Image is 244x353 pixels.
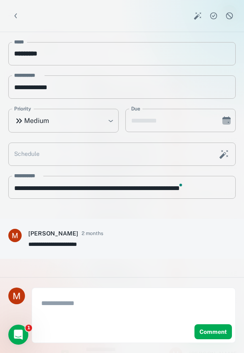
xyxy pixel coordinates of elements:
textarea: To enrich screen reader interactions, please activate Accessibility in Grammarly extension settings [14,183,186,192]
label: Priority [14,105,31,113]
button: Comment [194,324,232,339]
button: Dismiss task [223,10,236,22]
label: Due [131,105,140,113]
iframe: Intercom live chat [8,325,28,345]
span: 1 [25,325,32,331]
img: ACg8ocJAm6WYBaNNz5swGQ8Eie1GNMRYuK1J2cYTHpGzFbsEeTVu-w=s96-c [8,229,22,242]
button: Back [8,8,23,23]
button: Complete task [207,10,220,22]
span: 2 months [82,230,103,237]
img: Myranda James [8,288,25,304]
button: Smart Action [192,10,204,22]
h6: [PERSON_NAME] [28,229,78,238]
div: Medium [8,109,119,133]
